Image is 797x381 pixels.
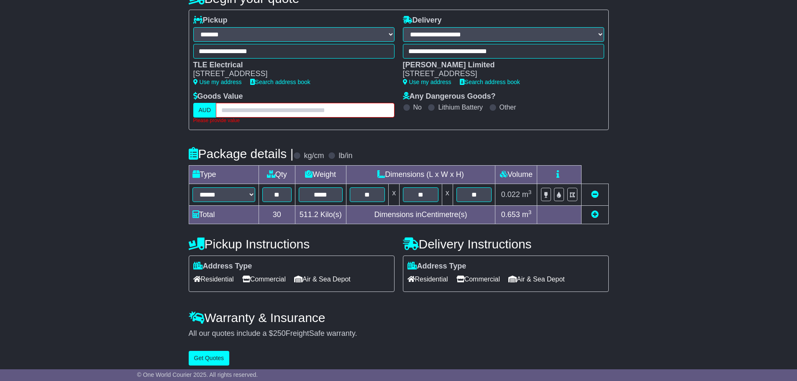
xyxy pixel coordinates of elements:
label: Delivery [403,16,442,25]
span: 511.2 [300,210,318,219]
td: Volume [495,165,537,184]
span: 0.022 [501,190,520,199]
td: Type [189,165,259,184]
span: © One World Courier 2025. All rights reserved. [137,371,258,378]
button: Get Quotes [189,351,230,366]
h4: Delivery Instructions [403,237,609,251]
td: Dimensions (L x W x H) [346,165,495,184]
span: Air & Sea Depot [294,273,351,286]
span: m [522,190,532,199]
label: lb/in [338,151,352,161]
div: [STREET_ADDRESS] [403,69,596,79]
td: Qty [259,165,295,184]
td: Total [189,205,259,224]
a: Use my address [403,79,451,85]
div: All our quotes include a $ FreightSafe warranty. [189,329,609,338]
div: [PERSON_NAME] Limited [403,61,596,70]
a: Search address book [250,79,310,85]
span: m [522,210,532,219]
td: x [442,184,453,205]
span: 0.653 [501,210,520,219]
label: Other [500,103,516,111]
label: Address Type [407,262,466,271]
a: Search address book [460,79,520,85]
td: 30 [259,205,295,224]
h4: Pickup Instructions [189,237,395,251]
label: Address Type [193,262,252,271]
h4: Warranty & Insurance [189,311,609,325]
a: Add new item [591,210,599,219]
div: [STREET_ADDRESS] [193,69,386,79]
td: Dimensions in Centimetre(s) [346,205,495,224]
span: Commercial [456,273,500,286]
td: Weight [295,165,346,184]
span: Commercial [242,273,286,286]
label: AUD [193,103,217,118]
label: Goods Value [193,92,243,101]
sup: 3 [528,189,532,195]
label: kg/cm [304,151,324,161]
label: Any Dangerous Goods? [403,92,496,101]
sup: 3 [528,209,532,215]
div: Please provide value [193,118,395,123]
span: 250 [273,329,286,338]
h4: Package details | [189,147,294,161]
span: Air & Sea Depot [508,273,565,286]
a: Remove this item [591,190,599,199]
td: Kilo(s) [295,205,346,224]
div: TLE Electrical [193,61,386,70]
label: Lithium Battery [438,103,483,111]
span: Residential [407,273,448,286]
td: x [389,184,400,205]
span: Residential [193,273,234,286]
a: Use my address [193,79,242,85]
label: No [413,103,422,111]
label: Pickup [193,16,228,25]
